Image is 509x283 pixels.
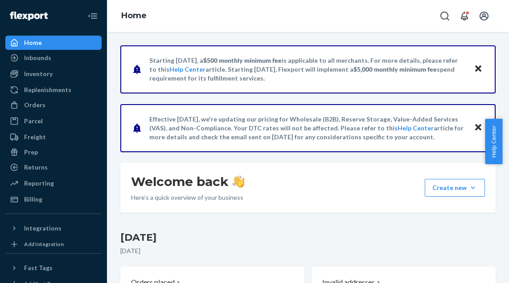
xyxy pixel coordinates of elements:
[5,67,102,81] a: Inventory
[24,195,42,204] div: Billing
[24,148,38,157] div: Prep
[456,7,473,25] button: Open notifications
[121,11,147,20] a: Home
[24,163,48,172] div: Returns
[24,263,53,272] div: Fast Tags
[5,160,102,174] a: Returns
[5,98,102,112] a: Orders
[472,121,484,134] button: Close
[5,145,102,159] a: Prep
[149,56,465,83] p: Starting [DATE], a is applicable to all merchants. For more details, please refer to this article...
[5,130,102,144] a: Freight
[398,124,434,132] a: Help Center
[24,224,62,233] div: Integrations
[24,53,51,62] div: Inbounds
[436,7,454,25] button: Open Search Box
[24,117,43,125] div: Parcel
[232,175,245,188] img: hand-wave emoji
[5,176,102,190] a: Reporting
[5,192,102,206] a: Billing
[5,83,102,97] a: Replenishments
[114,3,154,29] ol: breadcrumbs
[24,133,46,141] div: Freight
[475,7,493,25] button: Open account menu
[5,239,102,250] a: Add Integration
[169,65,205,73] a: Help Center
[24,85,71,94] div: Replenishments
[485,119,502,164] button: Help Center
[24,101,45,109] div: Orders
[131,174,245,190] h1: Welcome back
[149,115,465,141] p: Effective [DATE], we're updating our pricing for Wholesale (B2B), Reserve Storage, Value-Added Se...
[5,114,102,128] a: Parcel
[24,240,64,248] div: Add Integration
[5,36,102,50] a: Home
[120,230,496,245] h3: [DATE]
[131,193,245,202] p: Here’s a quick overview of your business
[24,69,53,78] div: Inventory
[425,179,485,197] button: Create new
[5,261,102,275] button: Fast Tags
[24,179,54,188] div: Reporting
[5,221,102,235] button: Integrations
[203,57,282,64] span: $500 monthly minimum fee
[120,247,496,255] p: [DATE]
[24,38,42,47] div: Home
[5,51,102,65] a: Inbounds
[472,63,484,76] button: Close
[353,65,437,73] span: $5,000 monthly minimum fee
[10,12,48,20] img: Flexport logo
[84,7,102,25] button: Close Navigation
